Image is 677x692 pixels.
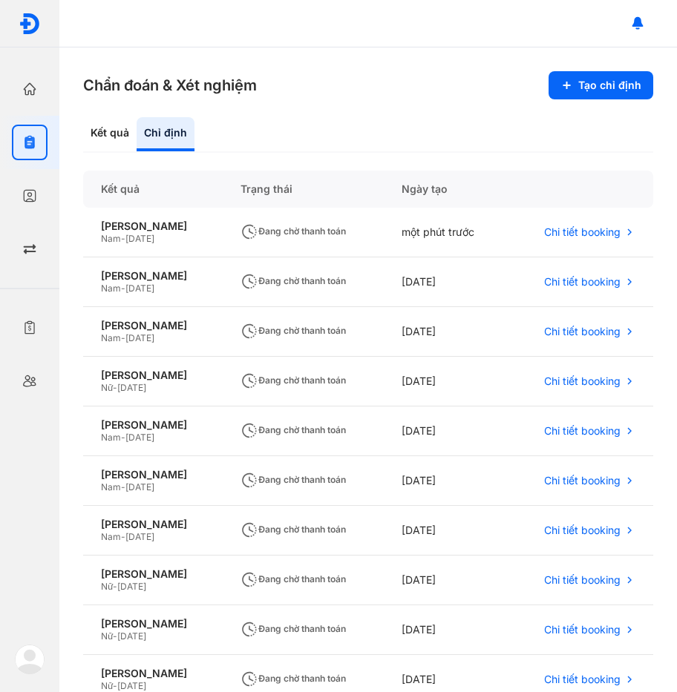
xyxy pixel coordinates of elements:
[101,319,205,332] div: [PERSON_NAME]
[384,506,508,556] div: [DATE]
[544,375,621,388] span: Chi tiết booking
[15,645,45,674] img: logo
[121,481,125,492] span: -
[384,406,508,456] div: [DATE]
[125,481,154,492] span: [DATE]
[125,531,154,542] span: [DATE]
[101,617,205,630] div: [PERSON_NAME]
[113,581,117,592] span: -
[544,673,621,686] span: Chi tiết booking
[117,382,146,393] span: [DATE]
[113,630,117,642] span: -
[121,233,125,244] span: -
[384,307,508,357] div: [DATE]
[241,375,346,386] span: Đang chờ thanh toán
[113,680,117,691] span: -
[241,673,346,684] span: Đang chờ thanh toán
[101,332,121,343] span: Nam
[117,581,146,592] span: [DATE]
[101,531,121,542] span: Nam
[544,573,621,587] span: Chi tiết booking
[101,369,205,382] div: [PERSON_NAME]
[384,357,508,406] div: [DATE]
[384,605,508,655] div: [DATE]
[101,518,205,531] div: [PERSON_NAME]
[241,225,346,237] span: Đang chờ thanh toán
[241,424,346,435] span: Đang chờ thanh toán
[101,667,205,680] div: [PERSON_NAME]
[83,117,137,151] div: Kết quả
[384,257,508,307] div: [DATE]
[125,332,154,343] span: [DATE]
[384,171,508,208] div: Ngày tạo
[125,283,154,294] span: [DATE]
[101,220,205,233] div: [PERSON_NAME]
[121,283,125,294] span: -
[241,474,346,485] span: Đang chờ thanh toán
[241,573,346,584] span: Đang chờ thanh toán
[121,332,125,343] span: -
[241,524,346,535] span: Đang chờ thanh toán
[241,325,346,336] span: Đang chờ thanh toán
[384,208,508,257] div: một phút trước
[241,275,346,286] span: Đang chờ thanh toán
[121,531,125,542] span: -
[101,567,205,581] div: [PERSON_NAME]
[113,382,117,393] span: -
[83,75,257,96] h3: Chẩn đoán & Xét nghiệm
[223,171,384,208] div: Trạng thái
[137,117,194,151] div: Chỉ định
[544,275,621,289] span: Chi tiết booking
[101,468,205,481] div: [PERSON_NAME]
[101,581,113,592] span: Nữ
[544,325,621,338] span: Chi tiết booking
[384,456,508,506] div: [DATE]
[83,171,223,208] div: Kết quả
[121,432,125,443] span: -
[125,432,154,443] span: [DATE]
[101,630,113,642] span: Nữ
[101,481,121,492] span: Nam
[101,269,205,283] div: [PERSON_NAME]
[125,233,154,244] span: [DATE]
[101,382,113,393] span: Nữ
[101,418,205,432] div: [PERSON_NAME]
[101,283,121,294] span: Nam
[101,233,121,244] span: Nam
[544,474,621,487] span: Chi tiết booking
[117,630,146,642] span: [DATE]
[384,556,508,605] div: [DATE]
[549,71,653,99] button: Tạo chỉ định
[544,623,621,636] span: Chi tiết booking
[101,432,121,443] span: Nam
[19,13,41,35] img: logo
[544,225,621,239] span: Chi tiết booking
[101,680,113,691] span: Nữ
[241,623,346,634] span: Đang chờ thanh toán
[117,680,146,691] span: [DATE]
[544,424,621,438] span: Chi tiết booking
[544,524,621,537] span: Chi tiết booking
